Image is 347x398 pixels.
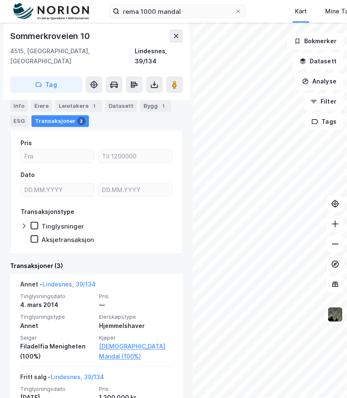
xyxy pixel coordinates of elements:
[20,313,94,320] span: Tinglysningstype
[21,170,35,180] div: Dato
[305,358,347,398] div: Kontrollprogram for chat
[159,101,168,110] div: 1
[21,150,94,163] input: Fra
[305,358,347,398] iframe: Chat Widget
[20,385,94,393] span: Tinglysningsdato
[305,113,344,130] button: Tags
[20,372,104,385] div: Fritt salg -
[99,300,173,310] div: —
[105,100,137,112] div: Datasett
[21,184,94,196] input: DD.MM.YYYY
[42,281,96,288] a: Lindesnes, 39/134
[51,373,104,380] a: Lindesnes, 39/134
[303,93,344,110] button: Filter
[99,334,173,341] span: Kjøper
[77,117,86,125] div: 3
[10,29,91,43] div: Sommerkroveien 10
[10,46,135,66] div: 4515, [GEOGRAPHIC_DATA], [GEOGRAPHIC_DATA]
[20,300,94,310] div: 4. mars 2014
[10,76,82,93] button: Tag
[99,321,173,331] div: Hjemmelshaver
[20,321,94,331] div: Annet
[99,184,172,196] input: DD.MM.YYYY
[99,385,173,393] span: Pris
[20,293,94,300] span: Tinglysningsdato
[120,5,235,18] input: Søk på adresse, matrikkel, gårdeiere, leietakere eller personer
[99,150,172,163] input: Til 1200000
[99,293,173,300] span: Pris
[42,236,94,244] div: Aksjetransaksjon
[20,341,94,362] div: Filadelfia Menigheten (100%)
[55,100,102,112] div: Leietakere
[99,313,173,320] span: Eierskapstype
[21,138,32,148] div: Pris
[99,341,173,362] a: [DEMOGRAPHIC_DATA] Mandal (100%)
[21,207,74,217] div: Transaksjonstype
[135,46,183,66] div: Lindesnes, 39/134
[20,334,94,341] span: Selger
[31,100,52,112] div: Eiere
[31,115,89,127] div: Transaksjoner
[287,33,344,49] button: Bokmerker
[20,279,96,293] div: Annet -
[13,3,89,20] img: norion-logo.80e7a08dc31c2e691866.png
[140,100,171,112] div: Bygg
[10,261,183,271] div: Transaksjoner (3)
[90,101,99,110] div: 1
[292,53,344,70] button: Datasett
[10,100,28,112] div: Info
[42,222,84,230] div: Tinglysninger
[295,73,344,90] button: Analyse
[10,115,28,127] div: ESG
[295,6,307,16] div: Kart
[327,307,343,323] img: 9k=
